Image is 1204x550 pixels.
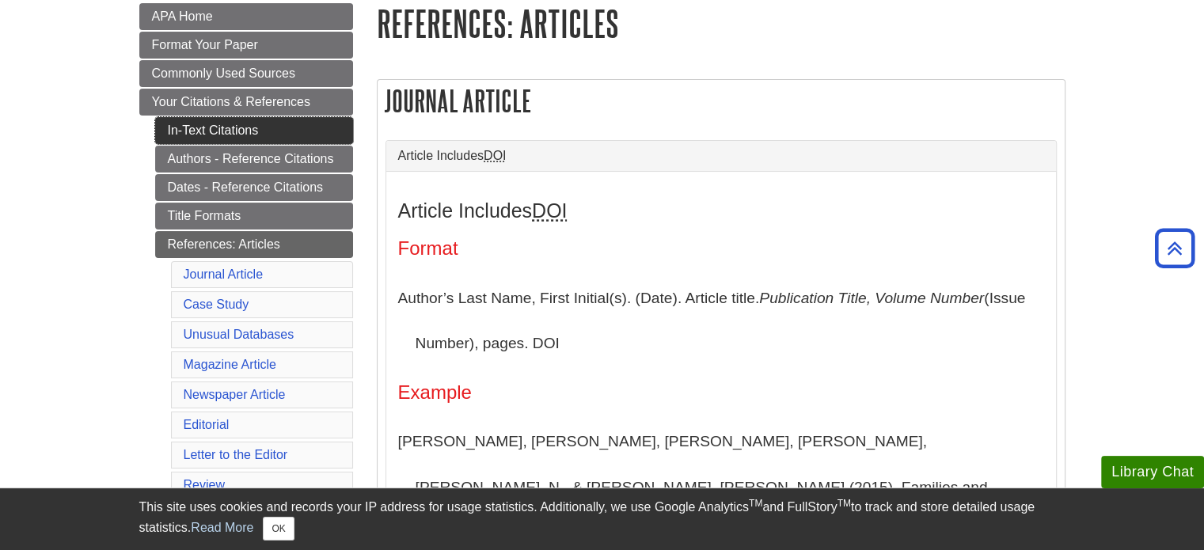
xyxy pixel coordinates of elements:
[155,174,353,201] a: Dates - Reference Citations
[184,267,264,281] a: Journal Article
[484,149,506,162] abbr: Digital Object Identifier. This is the string of numbers associated with a particular article. No...
[759,290,984,306] i: Publication Title, Volume Number
[139,60,353,87] a: Commonly Used Sources
[749,498,762,509] sup: TM
[184,388,286,401] a: Newspaper Article
[139,89,353,116] a: Your Citations & References
[184,328,294,341] a: Unusual Databases
[837,498,851,509] sup: TM
[155,203,353,229] a: Title Formats
[398,275,1044,366] p: Author’s Last Name, First Initial(s). (Date). Article title. (Issue Number), pages. DOI
[532,199,567,222] abbr: Digital Object Identifier. This is the string of numbers associated with a particular article. No...
[155,117,353,144] a: In-Text Citations
[155,146,353,173] a: Authors - Reference Citations
[184,448,288,461] a: Letter to the Editor
[139,3,353,30] a: APA Home
[1149,237,1200,259] a: Back to Top
[152,38,258,51] span: Format Your Paper
[377,3,1065,44] h1: References: Articles
[1101,456,1204,488] button: Library Chat
[398,199,1044,222] h3: Article Includes
[398,238,1044,259] h4: Format
[152,66,295,80] span: Commonly Used Sources
[378,80,1065,122] h2: Journal Article
[152,95,310,108] span: Your Citations & References
[184,418,230,431] a: Editorial
[139,32,353,59] a: Format Your Paper
[152,9,213,23] span: APA Home
[155,231,353,258] a: References: Articles
[139,498,1065,541] div: This site uses cookies and records your IP address for usage statistics. Additionally, we use Goo...
[398,149,1044,163] a: Article IncludesDOI
[184,478,225,491] a: Review
[184,358,276,371] a: Magazine Article
[398,382,1044,403] h4: Example
[263,517,294,541] button: Close
[184,298,249,311] a: Case Study
[191,521,253,534] a: Read More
